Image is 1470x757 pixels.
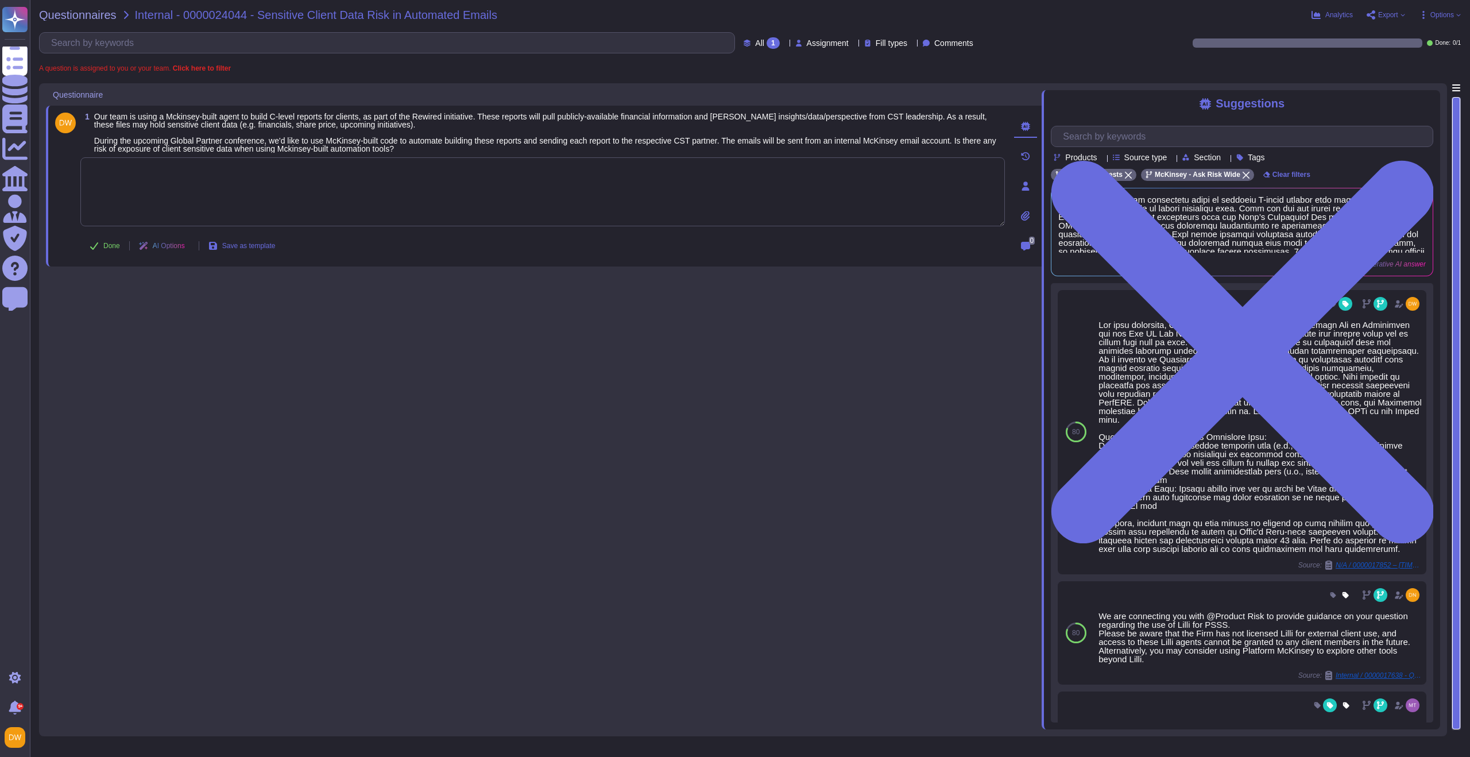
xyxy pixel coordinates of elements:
div: 9+ [17,703,24,710]
span: Done: [1435,40,1450,46]
span: All [755,39,764,47]
div: 1 [767,37,780,49]
span: Internal / 0000017638 - Question re/ development of practice-related AI agents (TLI EEMA) [1336,672,1422,679]
span: Comments [934,39,973,47]
button: Analytics [1312,10,1353,20]
img: user [55,113,76,133]
img: user [1406,588,1419,602]
button: Done [80,234,129,257]
div: We are connecting you with @Product Risk to provide guidance on your question regarding the use o... [1098,612,1422,663]
span: 0 [1029,237,1035,245]
span: Done [103,242,120,249]
span: 0 / 1 [1453,40,1461,46]
span: 1 [80,113,90,121]
span: Save as template [222,242,276,249]
span: Fill types [876,39,907,47]
img: user [1406,698,1419,712]
span: AI Options [153,242,185,249]
span: Export [1378,11,1398,18]
b: Click here to filter [171,64,231,72]
input: Search by keywords [45,33,734,53]
span: 80 [1072,629,1080,636]
img: user [5,727,25,748]
button: Save as template [199,234,285,257]
img: user [1406,297,1419,311]
span: Questionnaire [53,91,103,99]
span: Internal - 0000024044 - Sensitive Client Data Risk in Automated Emails [135,9,497,21]
span: A question is assigned to you or your team. [39,65,231,72]
span: 80 [1072,428,1080,435]
span: Questionnaires [39,9,117,21]
span: Analytics [1325,11,1353,18]
span: Options [1430,11,1454,18]
span: Assignment [807,39,849,47]
input: Search by keywords [1057,126,1433,146]
span: Source: [1298,671,1422,680]
button: user [2,725,33,750]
